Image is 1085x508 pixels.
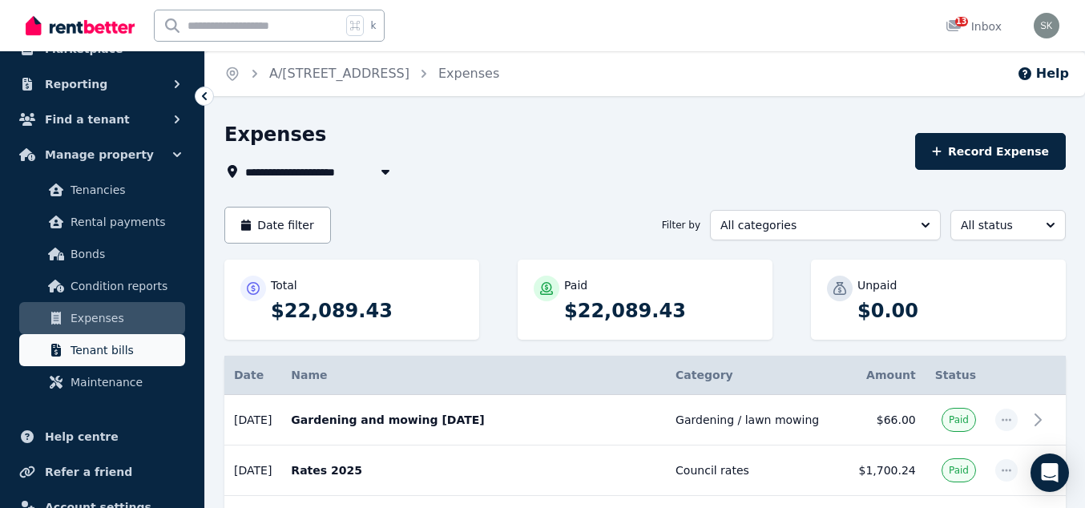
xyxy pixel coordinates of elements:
[71,373,179,392] span: Maintenance
[291,462,656,478] p: Rates 2025
[19,334,185,366] a: Tenant bills
[224,207,331,244] button: Date filter
[13,103,192,135] button: Find a tenant
[13,68,192,100] button: Reporting
[949,413,969,426] span: Paid
[13,421,192,453] a: Help centre
[857,298,1050,324] p: $0.00
[269,66,409,81] a: A/[STREET_ADDRESS]
[281,356,666,395] th: Name
[26,14,135,38] img: RentBetter
[19,302,185,334] a: Expenses
[720,217,908,233] span: All categories
[915,133,1066,170] button: Record Expense
[662,219,700,232] span: Filter by
[666,395,849,446] td: Gardening / lawn mowing
[1031,454,1069,492] div: Open Intercom Messenger
[849,446,926,496] td: $1,700.24
[13,139,192,171] button: Manage property
[71,244,179,264] span: Bonds
[926,356,986,395] th: Status
[271,298,463,324] p: $22,089.43
[291,412,656,428] p: Gardening and mowing [DATE]
[271,277,297,293] p: Total
[45,110,130,129] span: Find a tenant
[19,366,185,398] a: Maintenance
[19,238,185,270] a: Bonds
[45,427,119,446] span: Help centre
[45,145,154,164] span: Manage property
[19,206,185,238] a: Rental payments
[438,66,499,81] a: Expenses
[1017,64,1069,83] button: Help
[849,395,926,446] td: $66.00
[71,212,179,232] span: Rental payments
[955,17,968,26] span: 13
[45,75,107,94] span: Reporting
[224,446,281,496] td: [DATE]
[224,356,281,395] th: Date
[946,18,1002,34] div: Inbox
[564,277,587,293] p: Paid
[949,464,969,477] span: Paid
[19,174,185,206] a: Tenancies
[71,341,179,360] span: Tenant bills
[666,356,849,395] th: Category
[564,298,756,324] p: $22,089.43
[849,356,926,395] th: Amount
[370,19,376,32] span: k
[71,276,179,296] span: Condition reports
[666,446,849,496] td: Council rates
[961,217,1033,233] span: All status
[950,210,1066,240] button: All status
[13,456,192,488] a: Refer a friend
[710,210,941,240] button: All categories
[45,462,132,482] span: Refer a friend
[19,270,185,302] a: Condition reports
[224,395,281,446] td: [DATE]
[205,51,518,96] nav: Breadcrumb
[71,180,179,200] span: Tenancies
[1034,13,1059,38] img: Sameer Kolia
[857,277,897,293] p: Unpaid
[71,308,179,328] span: Expenses
[224,122,326,147] h1: Expenses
